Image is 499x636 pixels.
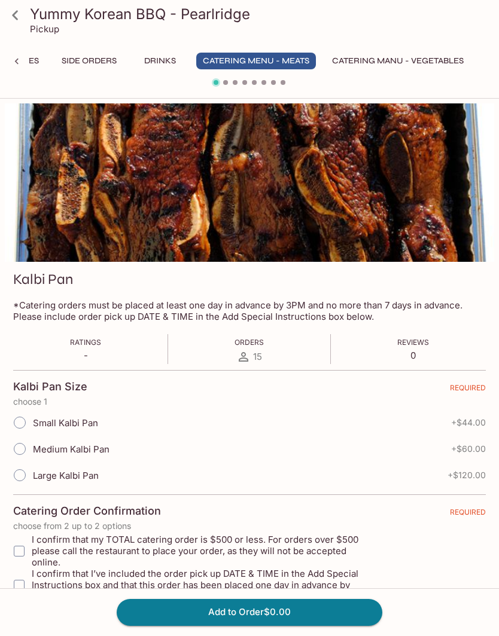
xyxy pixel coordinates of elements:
button: Catering Manu - Vegetables [325,53,470,69]
span: REQUIRED [450,507,486,521]
h4: Catering Order Confirmation [13,504,161,518]
span: Medium Kalbi Pan [33,444,109,455]
span: 15 [253,351,262,362]
span: Orders [235,338,264,347]
span: + $120.00 [448,470,486,480]
span: + $44.00 [451,418,486,427]
div: Kalbi Pan [5,103,494,262]
p: choose 1 [13,397,486,406]
span: I confirm that my TOTAL catering order is $500 or less. For orders over $500 please call the rest... [32,534,371,568]
span: REQUIRED [450,383,486,397]
button: Catering Menu - Meats [196,53,316,69]
span: I confirm that I’ve included the order pick up DATE & TIME in the Add Special Instructions box an... [32,568,371,602]
h3: Kalbi Pan [13,270,73,289]
span: Ratings [70,338,101,347]
span: Large Kalbi Pan [33,470,99,481]
p: *Catering orders must be placed at least one day in advance by 3PM and no more than 7 days in adv... [13,299,486,322]
p: choose from 2 up to 2 options [13,521,486,531]
button: Add to Order$0.00 [117,599,382,625]
button: Side Orders [55,53,123,69]
h3: Yummy Korean BBQ - Pearlridge [30,5,489,23]
p: Pickup [30,23,59,35]
span: Small Kalbi Pan [33,417,98,429]
span: Reviews [397,338,429,347]
span: + $60.00 [451,444,486,454]
button: Drinks [133,53,187,69]
h4: Kalbi Pan Size [13,380,87,393]
p: 0 [397,350,429,361]
p: - [70,350,101,361]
